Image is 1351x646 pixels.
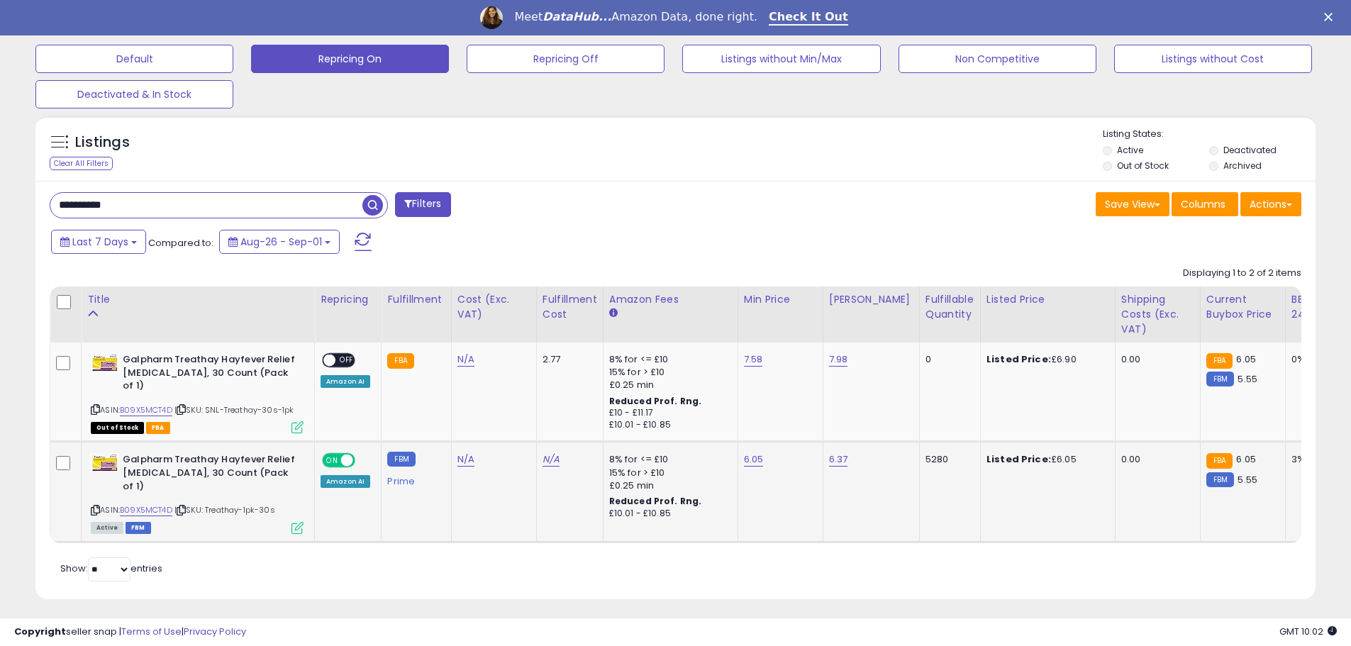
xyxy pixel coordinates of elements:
button: Non Competitive [899,45,1096,73]
div: ASIN: [91,453,304,532]
button: Listings without Min/Max [682,45,880,73]
p: Listing States: [1103,128,1316,141]
div: 5280 [925,453,969,466]
small: FBM [1206,372,1234,386]
a: B09X5MCT4D [120,504,172,516]
label: Active [1117,144,1143,156]
div: 8% for <= £10 [609,453,727,466]
a: 7.98 [829,352,848,367]
small: FBA [387,353,413,369]
span: Columns [1181,197,1225,211]
span: Aug-26 - Sep-01 [240,235,322,249]
a: B09X5MCT4D [120,404,172,416]
a: Check It Out [769,10,848,26]
a: 6.37 [829,452,848,467]
button: Save View [1096,192,1169,216]
span: ON [323,455,341,467]
div: £6.90 [986,353,1104,366]
div: Fulfillment [387,292,445,307]
label: Archived [1223,160,1262,172]
span: All listings that are currently out of stock and unavailable for purchase on Amazon [91,422,144,434]
label: Deactivated [1223,144,1277,156]
button: Repricing Off [467,45,665,73]
small: FBA [1206,353,1233,369]
div: Listed Price [986,292,1109,307]
b: Listed Price: [986,452,1051,466]
span: FBM [126,522,151,534]
div: £6.05 [986,453,1104,466]
span: 6.05 [1236,452,1256,466]
div: Clear All Filters [50,157,113,170]
span: OFF [335,355,358,367]
span: OFF [353,455,376,467]
a: Terms of Use [121,625,182,638]
div: Current Buybox Price [1206,292,1279,322]
label: Out of Stock [1117,160,1169,172]
a: N/A [457,452,474,467]
button: Last 7 Days [51,230,146,254]
a: Privacy Policy [184,625,246,638]
span: All listings currently available for purchase on Amazon [91,522,123,534]
small: Amazon Fees. [609,307,618,320]
div: Min Price [744,292,817,307]
div: Shipping Costs (Exc. VAT) [1121,292,1194,337]
h5: Listings [75,133,130,152]
div: £10.01 - £10.85 [609,508,727,520]
div: ASIN: [91,353,304,432]
div: £10.01 - £10.85 [609,419,727,431]
span: Show: entries [60,562,162,575]
div: £10 - £11.17 [609,407,727,419]
b: Listed Price: [986,352,1051,366]
div: Prime [387,470,440,487]
div: Cost (Exc. VAT) [457,292,530,322]
small: FBM [387,452,415,467]
span: 2025-09-9 10:02 GMT [1279,625,1337,638]
span: FBA [146,422,170,434]
div: Fulfillable Quantity [925,292,974,322]
small: FBM [1206,472,1234,487]
a: 6.05 [744,452,764,467]
a: N/A [457,352,474,367]
div: 0.00 [1121,453,1189,466]
div: 0.00 [1121,353,1189,366]
span: 5.55 [1238,372,1257,386]
span: Last 7 Days [72,235,128,249]
div: Fulfillment Cost [543,292,597,322]
i: DataHub... [543,10,611,23]
small: FBA [1206,453,1233,469]
div: 15% for > £10 [609,366,727,379]
div: Close [1324,13,1338,21]
strong: Copyright [14,625,66,638]
div: Repricing [321,292,375,307]
a: 7.58 [744,352,763,367]
div: 2.77 [543,353,592,366]
b: Reduced Prof. Rng. [609,395,702,407]
div: seller snap | | [14,625,246,639]
button: Deactivated & In Stock [35,80,233,108]
button: Listings without Cost [1114,45,1312,73]
a: N/A [543,452,560,467]
div: 8% for <= £10 [609,353,727,366]
span: | SKU: Treathay-1pk-30s [174,504,275,516]
button: Default [35,45,233,73]
div: Title [87,292,308,307]
img: Profile image for Georgie [480,6,503,29]
div: 0 [925,353,969,366]
button: Actions [1240,192,1301,216]
img: 41dO+8jL4mL._SL40_.jpg [91,453,119,472]
div: 15% for > £10 [609,467,727,479]
button: Filters [395,192,450,217]
img: 41dO+8jL4mL._SL40_.jpg [91,353,119,372]
b: Galpharm Treathay Hayfever Relief [MEDICAL_DATA], 30 Count (Pack of 1) [123,453,295,496]
button: Columns [1172,192,1238,216]
button: Aug-26 - Sep-01 [219,230,340,254]
div: £0.25 min [609,379,727,391]
span: | SKU: SNL-Treathay-30s-1pk [174,404,294,416]
span: 5.55 [1238,473,1257,486]
div: Amazon AI [321,475,370,488]
div: Amazon Fees [609,292,732,307]
div: [PERSON_NAME] [829,292,913,307]
div: Meet Amazon Data, done right. [514,10,757,24]
div: 3% [1291,453,1338,466]
div: BB Share 24h. [1291,292,1343,322]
